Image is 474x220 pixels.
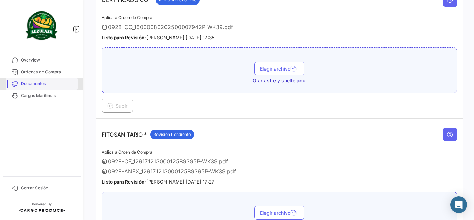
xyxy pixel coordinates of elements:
[108,24,233,31] span: 0928-CO_16000080202500007942P-WK39.pdf
[102,99,133,113] button: Subir
[108,158,228,165] span: 0928-CF_12917121300012589395P-WK39.pdf
[21,185,75,191] span: Cerrar Sesión
[254,206,304,220] button: Elegir archivo
[107,103,127,109] span: Subir
[6,54,78,66] a: Overview
[450,196,467,213] div: Abrir Intercom Messenger
[102,35,214,40] small: - [PERSON_NAME] [DATE] 17:35
[21,81,75,87] span: Documentos
[102,179,214,185] small: - [PERSON_NAME] [DATE] 17:27
[260,66,299,72] span: Elegir archivo
[108,168,236,175] span: 0928-ANEX_12917121300012589395P-WK39.pdf
[254,62,304,75] button: Elegir archivo
[21,57,75,63] span: Overview
[102,15,152,20] span: Aplica a Orden de Compra
[153,131,191,138] span: Revisión Pendiente
[102,149,152,155] span: Aplica a Orden de Compra
[102,35,144,40] b: Listo para Revisión
[260,210,299,216] span: Elegir archivo
[21,92,75,99] span: Cargas Marítimas
[6,78,78,90] a: Documentos
[253,77,306,84] span: O arrastre y suelte aquí
[6,90,78,101] a: Cargas Marítimas
[24,8,59,43] img: agzulasa-logo.png
[102,130,194,139] p: FITOSANITARIO *
[6,66,78,78] a: Órdenes de Compra
[21,69,75,75] span: Órdenes de Compra
[102,179,144,185] b: Listo para Revisión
